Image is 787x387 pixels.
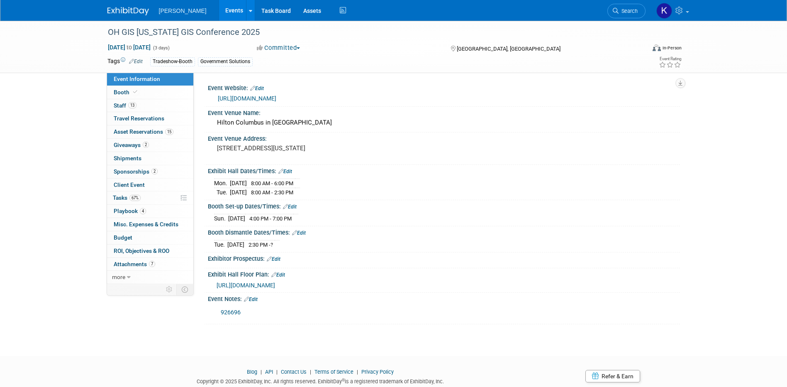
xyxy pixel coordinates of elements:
span: [DATE] [DATE] [107,44,151,51]
span: | [274,369,280,375]
span: 8:00 AM - 6:00 PM [251,180,293,186]
a: Search [607,4,646,18]
a: Asset Reservations15 [107,125,193,138]
div: Event Venue Name: [208,107,680,117]
span: Giveaways [114,142,149,148]
span: Budget [114,234,132,241]
a: [URL][DOMAIN_NAME] [217,282,275,289]
a: ROI, Objectives & ROO [107,245,193,257]
span: Asset Reservations [114,128,173,135]
span: 8:00 AM - 2:30 PM [251,189,293,196]
span: Tasks [113,194,141,201]
span: more [112,274,125,280]
div: Event Venue Address: [208,132,680,143]
td: Tags [107,57,143,66]
a: Terms of Service [314,369,353,375]
span: | [355,369,360,375]
span: | [308,369,313,375]
td: [DATE] [230,179,247,188]
div: Exhibit Hall Dates/Times: [208,165,680,176]
span: Booth [114,89,139,96]
span: Search [619,8,638,14]
span: Travel Reservations [114,115,164,122]
a: Event Information [107,73,193,86]
a: Client Event [107,179,193,191]
a: Giveaways2 [107,139,193,152]
a: API [265,369,273,375]
a: Travel Reservations [107,112,193,125]
span: | [258,369,264,375]
td: [DATE] [228,214,245,223]
sup: ® [342,378,345,382]
span: 15 [165,129,173,135]
div: Event Rating [659,57,681,61]
td: Mon. [214,179,230,188]
span: 2 [143,142,149,148]
a: Edit [278,169,292,174]
div: Copyright © 2025 ExhibitDay, Inc. All rights reserved. ExhibitDay is a registered trademark of Ex... [107,376,534,385]
span: Shipments [114,155,141,162]
td: Personalize Event Tab Strip [162,284,177,295]
div: Event Format [597,43,682,56]
pre: [STREET_ADDRESS][US_STATE] [217,145,395,152]
span: Misc. Expenses & Credits [114,221,178,228]
a: Shipments [107,152,193,165]
a: Edit [129,59,143,64]
a: Budget [107,231,193,244]
a: Contact Us [281,369,307,375]
span: 2 [151,168,158,174]
button: Committed [254,44,303,52]
span: (3 days) [152,45,170,51]
a: Misc. Expenses & Credits [107,218,193,231]
a: Blog [247,369,257,375]
span: ? [270,242,273,248]
a: more [107,271,193,284]
span: 2:30 PM - [249,242,273,248]
div: Event Notes: [208,293,680,304]
div: OH GIS [US_STATE] GIS Conference 2025 [105,25,633,40]
a: Edit [267,256,280,262]
td: Sun. [214,214,228,223]
img: Format-Inperson.png [653,44,661,51]
div: Booth Dismantle Dates/Times: [208,226,680,237]
span: ROI, Objectives & ROO [114,247,169,254]
span: 4:00 PM - 7:00 PM [249,216,292,222]
a: Edit [244,296,258,302]
div: Exhibitor Prospectus: [208,252,680,263]
div: Exhibit Hall Floor Plan: [208,268,680,279]
span: 13 [128,102,136,108]
a: Attachments7 [107,258,193,271]
span: 67% [129,195,141,201]
span: 7 [149,261,155,267]
td: [DATE] [230,188,247,197]
span: to [125,44,133,51]
a: Edit [271,272,285,278]
div: Booth Set-up Dates/Times: [208,200,680,211]
a: Edit [292,230,306,236]
i: Booth reservation complete [133,90,137,94]
a: Tasks67% [107,191,193,204]
span: Sponsorships [114,168,158,175]
div: Hilton Columbus in [GEOGRAPHIC_DATA] [214,116,674,129]
span: Staff [114,102,136,109]
span: [GEOGRAPHIC_DATA], [GEOGRAPHIC_DATA] [457,46,560,52]
a: Edit [250,86,264,91]
a: Refer & Earn [585,370,640,382]
a: Booth [107,86,193,99]
a: [URL][DOMAIN_NAME] [218,95,276,102]
span: Client Event [114,181,145,188]
div: Tradeshow-Booth [150,57,195,66]
a: Sponsorships2 [107,165,193,178]
span: 4 [140,208,146,214]
a: Privacy Policy [361,369,394,375]
span: [PERSON_NAME] [159,7,207,14]
a: Edit [283,204,297,210]
td: [DATE] [227,240,244,249]
div: In-Person [662,45,682,51]
div: Event Website: [208,82,680,93]
a: 926696 [221,309,241,316]
td: Tue. [214,240,227,249]
span: Playbook [114,208,146,214]
td: Toggle Event Tabs [176,284,193,295]
a: Staff13 [107,99,193,112]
